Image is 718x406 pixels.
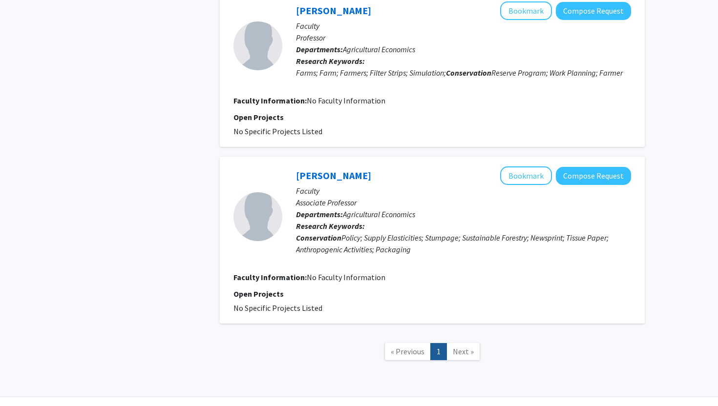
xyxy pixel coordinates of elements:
p: Open Projects [233,288,631,300]
span: Agricultural Economics [343,44,415,54]
span: Agricultural Economics [343,209,415,219]
button: Add Roger Brown to Bookmarks [500,166,552,185]
p: Open Projects [233,111,631,123]
b: Research Keywords: [296,56,365,66]
a: [PERSON_NAME] [296,4,371,17]
b: Departments: [296,209,343,219]
button: Add Steven Isaacs to Bookmarks [500,1,552,20]
nav: Page navigation [220,333,645,373]
p: Professor [296,32,631,43]
b: Conservation [446,68,491,78]
b: Faculty Information: [233,272,307,282]
div: Farms; Farm; Farmers; Filter Strips; Simulation; Reserve Program; Work Planning; Farmer [296,67,631,79]
a: Next Page [446,343,480,360]
a: Previous Page [384,343,431,360]
a: 1 [430,343,447,360]
b: Faculty Information: [233,96,307,105]
span: Next » [453,346,474,356]
p: Associate Professor [296,197,631,208]
b: Departments: [296,44,343,54]
span: « Previous [391,346,424,356]
a: [PERSON_NAME] [296,169,371,182]
div: Policy; Supply Elasticities; Stumpage; Sustainable Forestry; Newsprint; Tissue Paper; Anthropogen... [296,232,631,255]
span: No Specific Projects Listed [233,126,322,136]
span: No Faculty Information [307,96,385,105]
span: No Specific Projects Listed [233,303,322,313]
span: No Faculty Information [307,272,385,282]
p: Faculty [296,20,631,32]
b: Research Keywords: [296,221,365,231]
button: Compose Request to Steven Isaacs [556,2,631,20]
p: Faculty [296,185,631,197]
b: Conservation [296,233,341,243]
iframe: Chat [7,362,42,399]
button: Compose Request to Roger Brown [556,167,631,185]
